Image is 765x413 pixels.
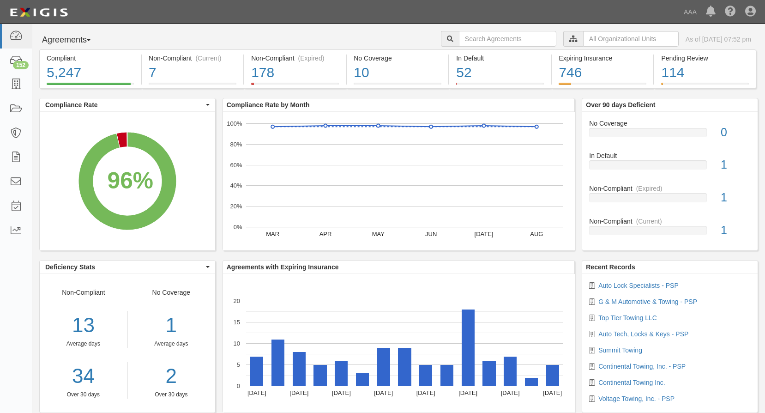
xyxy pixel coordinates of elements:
div: As of [DATE] 07:52 pm [686,35,751,44]
text: 40% [230,182,242,189]
div: 114 [661,63,748,83]
a: Voltage Towing, Inc. - PSP [598,395,675,402]
text: [DATE] [458,389,477,396]
a: Auto Tech, Locks & Keys - PSP [598,330,688,338]
text: MAY [372,231,385,237]
div: 7 [149,63,236,83]
text: JUN [425,231,437,237]
div: Average days [40,340,127,348]
a: Summit Towing [598,346,642,354]
div: 746 [559,63,646,83]
a: 34 [40,362,127,391]
a: Continental Towing Inc. [598,379,665,386]
div: Non-Compliant (Current) [149,54,236,63]
div: 5,247 [47,63,134,83]
div: Non-Compliant [582,184,758,193]
text: APR [319,231,331,237]
div: 10 [354,63,441,83]
a: 2 [134,362,208,391]
text: 20 [233,298,240,304]
text: 5 [237,361,240,368]
a: Continental Towing, Inc. - PSP [598,363,686,370]
text: 15 [233,319,240,326]
div: (Current) [195,54,221,63]
span: Compliance Rate [45,100,204,109]
div: Pending Review [661,54,748,63]
text: [DATE] [289,389,308,396]
text: 60% [230,161,242,168]
div: No Coverage [354,54,441,63]
b: Compliance Rate by Month [227,101,310,109]
div: Non-Compliant (Expired) [251,54,339,63]
div: 96% [108,164,153,197]
a: G & M Automotive & Towing - PSP [598,298,697,305]
a: No Coverage10 [347,83,448,90]
text: 20% [230,203,242,210]
div: In Default [456,54,544,63]
input: Search Agreements [459,31,556,47]
div: 0 [714,124,758,141]
a: Non-Compliant(Current)7 [142,83,243,90]
div: 1 [134,311,208,340]
a: No Coverage0 [589,119,751,152]
text: MAR [266,231,279,237]
a: Auto Lock Specialists - PSP [598,282,679,289]
button: Deficiency Stats [40,261,215,273]
text: [DATE] [416,389,435,396]
div: Non-Compliant [40,288,127,399]
text: 80% [230,141,242,148]
a: Non-Compliant(Expired)178 [244,83,346,90]
a: AAA [679,3,701,21]
svg: A chart. [40,112,215,250]
svg: A chart. [223,274,575,413]
a: Non-Compliant(Expired)1 [589,184,751,217]
div: 152 [13,61,29,69]
div: 1 [714,222,758,239]
div: (Current) [636,217,662,226]
a: Pending Review114 [654,83,756,90]
button: Agreements [39,31,108,49]
div: (Expired) [636,184,663,193]
text: AUG [530,231,543,237]
text: 0% [233,224,242,231]
span: Deficiency Stats [45,262,204,272]
div: 1 [714,157,758,173]
text: 100% [227,120,242,127]
text: [DATE] [543,389,562,396]
div: No Coverage [582,119,758,128]
div: 178 [251,63,339,83]
text: [DATE] [374,389,393,396]
text: [DATE] [474,231,493,237]
div: Over 30 days [134,391,208,399]
div: Expiring Insurance [559,54,646,63]
div: (Expired) [298,54,325,63]
div: 52 [456,63,544,83]
a: Non-Compliant(Current)1 [589,217,751,243]
div: No Coverage [127,288,215,399]
b: Recent Records [586,263,635,271]
div: Non-Compliant [582,217,758,226]
a: Expiring Insurance746 [552,83,653,90]
text: 0 [237,383,240,389]
a: In Default52 [449,83,551,90]
b: Over 90 days Deficient [586,101,655,109]
a: In Default1 [589,151,751,184]
button: Compliance Rate [40,98,215,111]
a: Compliant5,247 [39,83,141,90]
div: In Default [582,151,758,160]
text: [DATE] [500,389,519,396]
i: Help Center - Complianz [725,6,736,18]
a: Top Tier Towing LLC [598,314,657,322]
text: [DATE] [332,389,351,396]
text: 10 [233,340,240,347]
div: Over 30 days [40,391,127,399]
div: Compliant [47,54,134,63]
svg: A chart. [223,112,575,250]
img: logo-5460c22ac91f19d4615b14bd174203de0afe785f0fc80cf4dbbc73dc1793850b.png [7,4,71,21]
b: Agreements with Expiring Insurance [227,263,339,271]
